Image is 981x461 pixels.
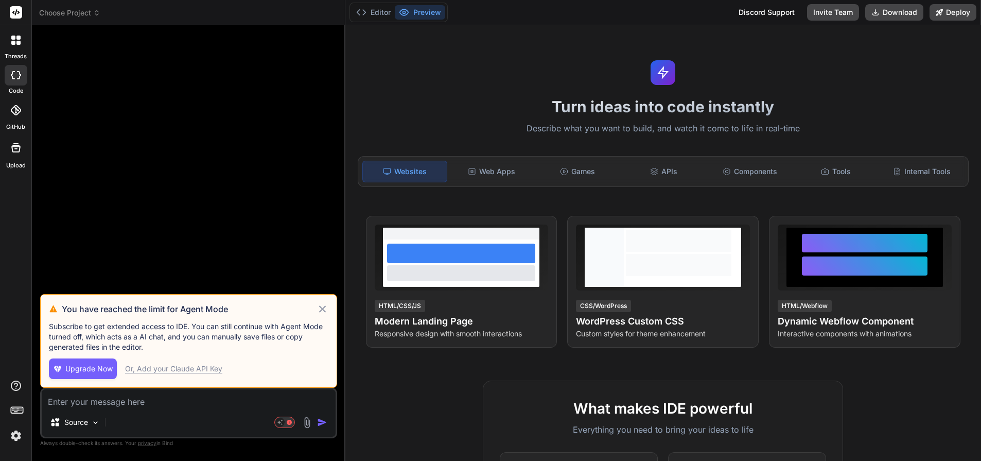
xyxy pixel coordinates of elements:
img: settings [7,427,25,445]
span: Choose Project [39,8,100,18]
p: Everything you need to bring your ideas to life [500,423,826,436]
div: Tools [794,161,878,182]
h1: Turn ideas into code instantly [352,97,975,116]
div: Internal Tools [880,161,964,182]
span: privacy [138,440,156,446]
div: Components [708,161,792,182]
img: icon [317,417,327,428]
div: Games [535,161,619,182]
div: HTML/Webflow [778,300,832,312]
button: Deploy [930,4,976,21]
p: Interactive components with animations [778,329,952,339]
img: attachment [301,417,313,429]
label: code [9,87,23,95]
span: Upgrade Now [65,364,113,374]
h4: Modern Landing Page [375,314,549,329]
label: Upload [6,161,26,170]
label: threads [5,52,27,61]
div: APIs [622,161,706,182]
h2: What makes IDE powerful [500,398,826,419]
div: Web Apps [449,161,533,182]
div: Or, Add your Claude API Key [125,364,222,374]
p: Always double-check its answers. Your in Bind [40,438,337,448]
button: Preview [395,5,445,20]
p: Custom styles for theme enhancement [576,329,750,339]
label: GitHub [6,123,25,131]
p: Describe what you want to build, and watch it come to life in real-time [352,122,975,135]
h4: Dynamic Webflow Component [778,314,952,329]
div: HTML/CSS/JS [375,300,425,312]
button: Download [865,4,923,21]
button: Invite Team [807,4,859,21]
p: Source [64,417,88,428]
div: CSS/WordPress [576,300,631,312]
div: Websites [362,161,447,182]
button: Upgrade Now [49,358,117,379]
img: Pick Models [91,418,100,427]
p: Responsive design with smooth interactions [375,329,549,339]
h3: You have reached the limit for Agent Mode [62,303,316,315]
p: Subscribe to get extended access to IDE. You can still continue with Agent Mode turned off, which... [49,321,328,352]
button: Editor [352,5,395,20]
div: Discord Support [732,4,801,21]
h4: WordPress Custom CSS [576,314,750,329]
